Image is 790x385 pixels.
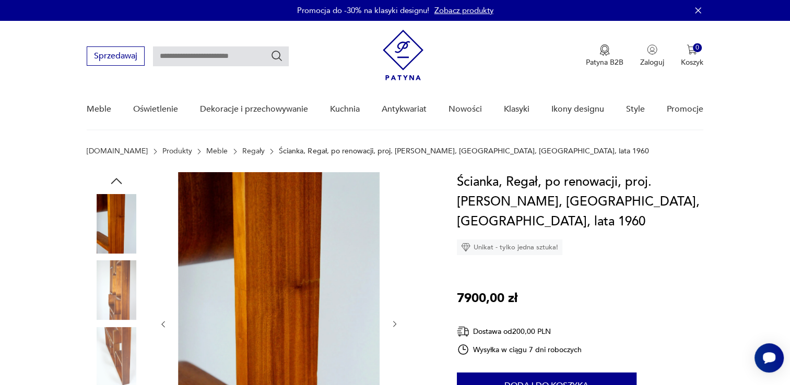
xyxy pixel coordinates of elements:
a: Style [626,89,645,129]
a: Meble [206,147,228,155]
div: Unikat - tylko jedna sztuka! [457,239,562,255]
p: Patyna B2B [586,57,623,67]
a: Meble [87,89,111,129]
a: Promocje [667,89,703,129]
a: Dekoracje i przechowywanie [200,89,308,129]
img: Ikona diamentu [461,243,470,252]
a: Produkty [162,147,192,155]
a: Sprzedawaj [87,53,145,61]
img: Ikona medalu [599,44,610,56]
p: Koszyk [681,57,703,67]
a: Oświetlenie [133,89,178,129]
p: 7900,00 zł [457,288,517,308]
img: Zdjęcie produktu Ścianka, Regał, po renowacji, proj. Ludvik Volak, Holesov, Czechy, lata 1960 [87,260,146,320]
img: Ikonka użytkownika [647,44,657,55]
p: Zaloguj [640,57,664,67]
button: Patyna B2B [586,44,623,67]
img: Ikona dostawy [457,325,469,338]
a: Zobacz produkty [434,5,493,16]
a: Klasyki [504,89,529,129]
iframe: Smartsupp widget button [754,343,784,372]
button: Sprzedawaj [87,46,145,66]
img: Zdjęcie produktu Ścianka, Regał, po renowacji, proj. Ludvik Volak, Holesov, Czechy, lata 1960 [87,194,146,254]
a: Nowości [449,89,482,129]
a: Regały [242,147,265,155]
a: Ikony designu [551,89,604,129]
img: Ikona koszyka [687,44,697,55]
a: Antykwariat [382,89,427,129]
div: 0 [693,43,702,52]
img: Patyna - sklep z meblami i dekoracjami vintage [383,30,423,80]
button: 0Koszyk [681,44,703,67]
a: Kuchnia [330,89,360,129]
p: Promocja do -30% na klasyki designu! [297,5,429,16]
button: Szukaj [270,50,283,62]
p: Ścianka, Regał, po renowacji, proj. [PERSON_NAME], [GEOGRAPHIC_DATA], [GEOGRAPHIC_DATA], lata 1960 [279,147,648,155]
a: [DOMAIN_NAME] [87,147,148,155]
button: Zaloguj [640,44,664,67]
h1: Ścianka, Regał, po renowacji, proj. [PERSON_NAME], [GEOGRAPHIC_DATA], [GEOGRAPHIC_DATA], lata 1960 [457,172,703,232]
div: Wysyłka w ciągu 7 dni roboczych [457,343,582,356]
div: Dostawa od 200,00 PLN [457,325,582,338]
a: Ikona medaluPatyna B2B [586,44,623,67]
